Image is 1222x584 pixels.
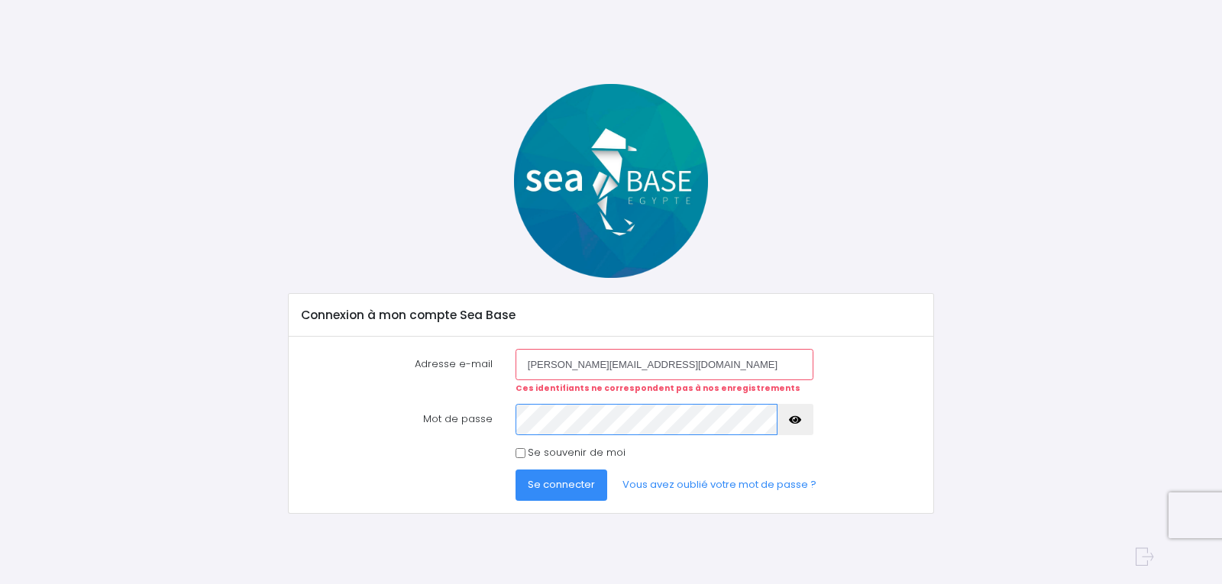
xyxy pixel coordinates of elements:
label: Mot de passe [290,404,504,434]
button: Se connecter [516,469,607,500]
label: Adresse e-mail [290,349,504,394]
span: Se connecter [528,477,595,492]
label: Se souvenir de moi [528,445,626,460]
strong: Ces identifiants ne correspondent pas à nos enregistrements [516,382,800,394]
div: Connexion à mon compte Sea Base [289,294,933,337]
a: Vous avez oublié votre mot de passe ? [610,469,829,500]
